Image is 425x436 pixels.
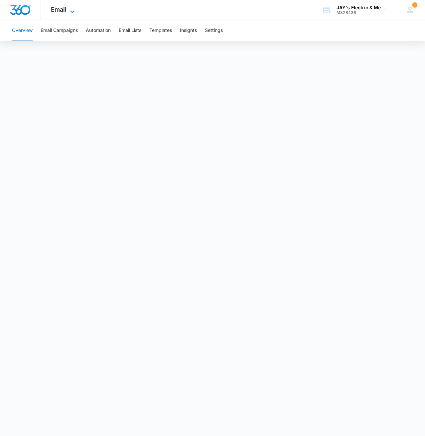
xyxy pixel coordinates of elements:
button: Email Lists [119,20,141,41]
button: Email Campaigns [41,20,78,41]
div: notifications count [412,2,417,8]
button: Insights [180,20,197,41]
button: Settings [205,20,223,41]
span: Email [51,6,67,13]
button: Automation [86,20,111,41]
div: account name [337,5,385,10]
button: Overview [12,20,33,41]
span: 1 [412,2,417,8]
button: Templates [149,20,172,41]
div: account id [337,10,385,15]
